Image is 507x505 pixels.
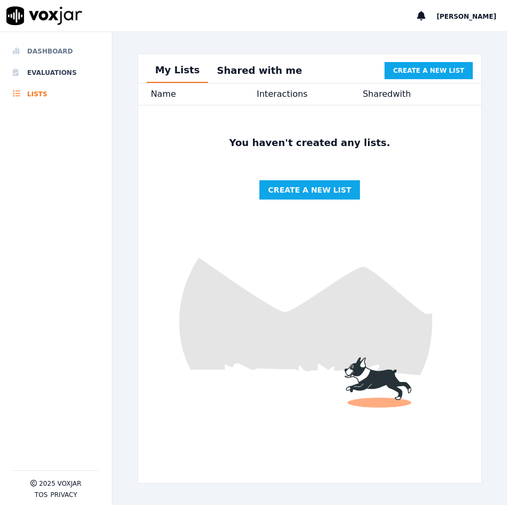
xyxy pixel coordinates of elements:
p: You haven't created any lists. [225,135,395,150]
button: [PERSON_NAME] [436,10,507,22]
a: Lists [13,83,99,105]
span: Create a new list [393,66,464,75]
button: Privacy [50,491,77,499]
span: Create a new list [268,185,351,195]
p: 2025 Voxjar [39,479,81,488]
button: My Lists [147,58,209,83]
img: fun dog [138,105,481,483]
button: Create a new list [385,62,473,79]
img: voxjar logo [6,6,82,25]
div: Interactions [257,88,363,101]
button: TOS [35,491,48,499]
a: Evaluations [13,62,99,83]
button: Shared with me [208,59,311,82]
div: Name [151,88,257,101]
div: Shared with [363,88,468,101]
span: [PERSON_NAME] [436,13,496,20]
a: Dashboard [13,41,99,62]
button: Create a new list [259,180,359,200]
